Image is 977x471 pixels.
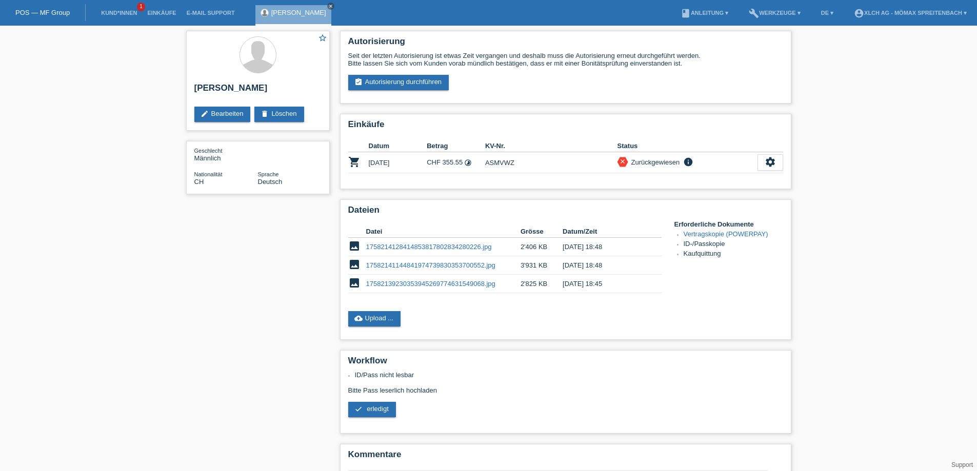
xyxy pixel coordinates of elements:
[427,140,485,152] th: Betrag
[328,4,333,9] i: close
[142,10,181,16] a: Einkäufe
[521,275,563,293] td: 2'825 KB
[348,205,783,220] h2: Dateien
[96,10,142,16] a: Kund*innen
[485,152,617,173] td: ASMVWZ
[194,83,322,98] h2: [PERSON_NAME]
[271,9,326,16] a: [PERSON_NAME]
[366,243,492,251] a: 1758214128414853817802834280226.jpg
[15,9,70,16] a: POS — MF Group
[194,107,251,122] a: editBearbeiten
[744,10,806,16] a: buildWerkzeuge ▾
[261,110,269,118] i: delete
[765,156,776,168] i: settings
[348,52,783,67] div: Seit der letzten Autorisierung ist etwas Zeit vergangen und deshalb muss die Autorisierung erneut...
[354,405,363,413] i: check
[354,314,363,322] i: cloud_upload
[348,75,449,90] a: assignment_turned_inAutorisierung durchführen
[681,8,691,18] i: book
[366,280,495,288] a: 17582139230353945269774631549068.jpg
[366,261,495,269] a: 17582141144841974739830353700552.jpg
[258,178,283,186] span: Deutsch
[427,152,485,173] td: CHF 355.55
[854,8,864,18] i: account_circle
[194,171,223,177] span: Nationalität
[521,226,563,238] th: Grösse
[355,371,783,379] li: ID/Pass nicht lesbar
[348,258,361,271] i: image
[951,461,973,468] a: Support
[182,10,240,16] a: E-Mail Support
[258,171,279,177] span: Sprache
[563,238,647,256] td: [DATE] 18:48
[348,449,783,465] h2: Kommentare
[194,178,204,186] span: Schweiz
[348,371,783,425] div: Bitte Pass leserlich hochladen
[354,78,363,86] i: assignment_turned_in
[619,158,626,165] i: close
[201,110,209,118] i: edit
[675,10,733,16] a: bookAnleitung ▾
[682,157,694,167] i: info
[369,140,427,152] th: Datum
[521,256,563,275] td: 3'931 KB
[348,311,401,326] a: cloud_uploadUpload ...
[628,157,680,168] div: Zurückgewiesen
[348,156,361,168] i: POSP00027727
[194,147,258,162] div: Männlich
[318,33,327,43] i: star_border
[674,220,783,228] h4: Erforderliche Dokumente
[563,275,647,293] td: [DATE] 18:45
[617,140,757,152] th: Status
[684,240,783,250] li: ID-/Passkopie
[684,230,768,238] a: Vertragskopie (POWERPAY)
[137,3,145,11] span: 1
[348,119,783,135] h2: Einkäufe
[684,250,783,259] li: Kaufquittung
[816,10,839,16] a: DE ▾
[254,107,304,122] a: deleteLöschen
[194,148,223,154] span: Geschlecht
[366,226,521,238] th: Datei
[348,240,361,252] i: image
[563,226,647,238] th: Datum/Zeit
[318,33,327,44] a: star_border
[849,10,972,16] a: account_circleXLCH AG - Mömax Spreitenbach ▾
[327,3,334,10] a: close
[348,356,783,371] h2: Workflow
[485,140,617,152] th: KV-Nr.
[464,159,472,167] i: Fixe Raten - Zinsübernahme durch Kunde (6 Raten)
[348,402,396,417] a: check erledigt
[563,256,647,275] td: [DATE] 18:48
[348,36,783,52] h2: Autorisierung
[369,152,427,173] td: [DATE]
[367,405,389,413] span: erledigt
[749,8,759,18] i: build
[521,238,563,256] td: 2'406 KB
[348,277,361,289] i: image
